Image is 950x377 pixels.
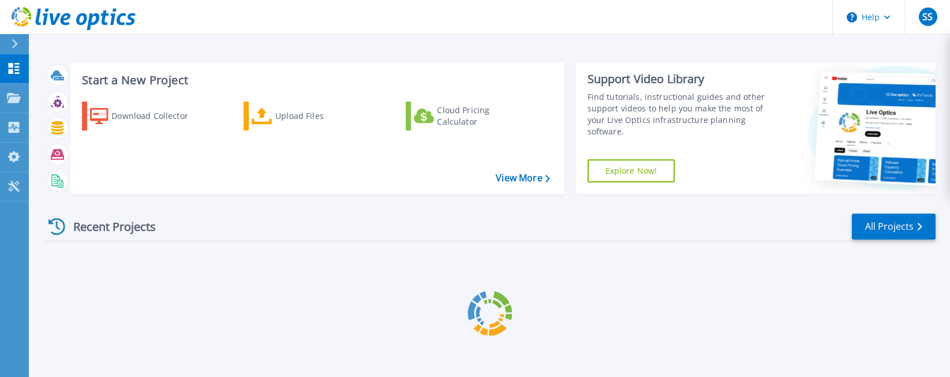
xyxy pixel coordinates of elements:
a: Cloud Pricing Calculator [406,102,534,130]
div: Recent Projects [44,212,171,241]
div: Cloud Pricing Calculator [437,104,529,128]
div: Support Video Library [588,72,769,87]
a: View More [496,173,549,184]
a: Upload Files [244,102,372,130]
div: Find tutorials, instructional guides and other support videos to help you make the most of your L... [588,91,769,137]
a: All Projects [852,214,936,240]
a: Download Collector [82,102,211,130]
span: SS [922,12,933,21]
h3: Start a New Project [82,74,549,87]
a: Explore Now! [588,159,675,182]
div: Upload Files [275,104,368,128]
div: Download Collector [111,104,204,128]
